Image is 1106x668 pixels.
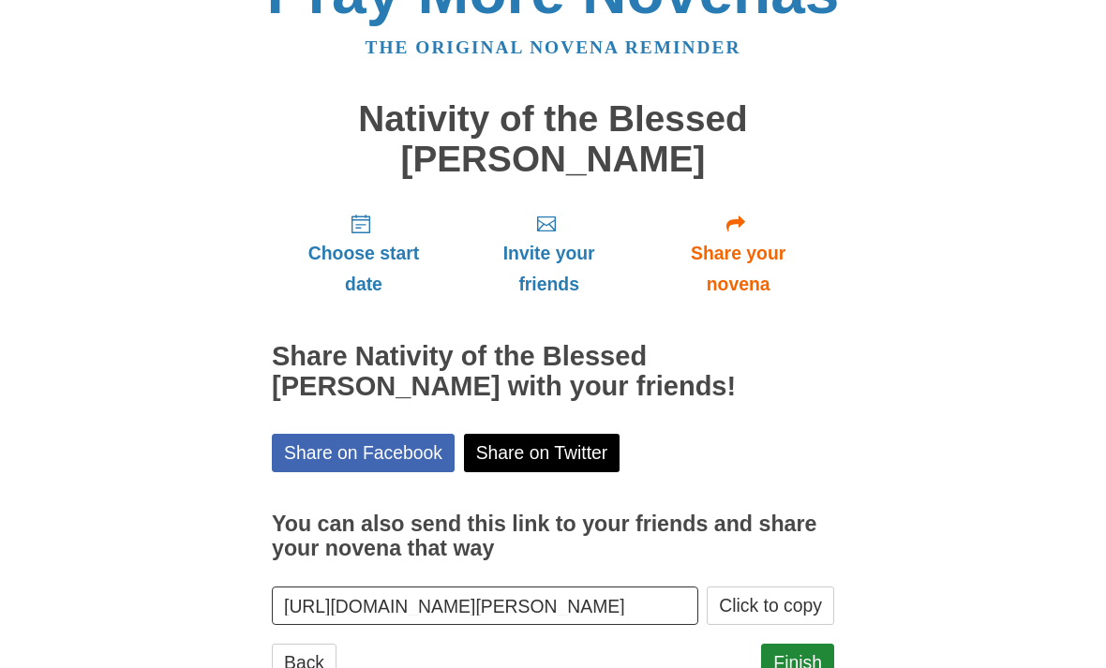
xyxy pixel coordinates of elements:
span: Choose start date [291,238,437,300]
h2: Share Nativity of the Blessed [PERSON_NAME] with your friends! [272,342,834,402]
button: Click to copy [707,586,834,625]
a: Invite your friends [456,198,642,309]
a: Share on Facebook [272,434,455,472]
a: Share your novena [642,198,834,309]
a: Share on Twitter [464,434,620,472]
h3: You can also send this link to your friends and share your novena that way [272,512,834,560]
span: Invite your friends [474,238,623,300]
a: The original novena reminder [366,37,741,57]
h1: Nativity of the Blessed [PERSON_NAME] [272,99,834,179]
a: Choose start date [272,198,456,309]
span: Share your novena [661,238,815,300]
